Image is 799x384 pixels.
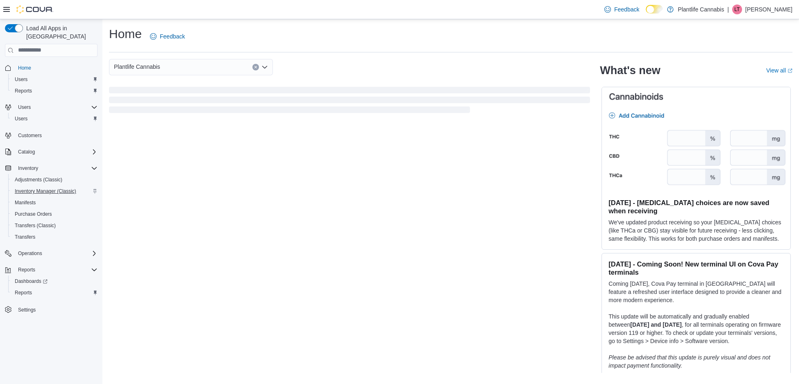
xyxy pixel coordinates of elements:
[5,59,98,337] nav: Complex example
[15,289,32,296] span: Reports
[601,1,642,18] a: Feedback
[2,62,101,74] button: Home
[18,149,35,155] span: Catalog
[745,5,792,14] p: [PERSON_NAME]
[15,265,98,275] span: Reports
[15,188,76,194] span: Inventory Manager (Classic)
[15,305,39,315] a: Settings
[8,276,101,287] a: Dashboards
[11,186,79,196] a: Inventory Manager (Classic)
[15,130,98,140] span: Customers
[15,265,39,275] button: Reports
[11,75,98,84] span: Users
[11,198,39,208] a: Manifests
[15,222,56,229] span: Transfers (Classic)
[15,163,98,173] span: Inventory
[608,218,784,243] p: We've updated product receiving so your [MEDICAL_DATA] choices (like THCa or CBG) stay visible fo...
[678,5,724,14] p: Plantlife Cannabis
[608,260,784,276] h3: [DATE] - Coming Soon! New terminal UI on Cova Pay terminals
[15,88,32,94] span: Reports
[788,68,792,73] svg: External link
[11,198,98,208] span: Manifests
[15,278,48,285] span: Dashboards
[109,88,590,115] span: Loading
[11,276,51,286] a: Dashboards
[11,288,35,298] a: Reports
[732,5,742,14] div: Logan Tisdel
[2,102,101,113] button: Users
[11,276,98,286] span: Dashboards
[15,211,52,217] span: Purchase Orders
[114,62,160,72] span: Plantlife Cannabis
[614,5,639,14] span: Feedback
[11,221,98,230] span: Transfers (Classic)
[11,175,98,185] span: Adjustments (Classic)
[11,209,98,219] span: Purchase Orders
[8,85,101,97] button: Reports
[600,64,660,77] h2: What's new
[2,303,101,315] button: Settings
[734,5,740,14] span: LT
[646,5,663,14] input: Dark Mode
[11,114,98,124] span: Users
[15,102,34,112] button: Users
[11,232,39,242] a: Transfers
[15,102,98,112] span: Users
[11,288,98,298] span: Reports
[11,186,98,196] span: Inventory Manager (Classic)
[2,163,101,174] button: Inventory
[15,63,34,73] a: Home
[15,248,45,258] button: Operations
[18,165,38,172] span: Inventory
[8,220,101,231] button: Transfers (Classic)
[18,65,31,71] span: Home
[11,221,59,230] a: Transfers (Classic)
[608,312,784,345] p: This update will be automatically and gradually enabled between , for all terminals operating on ...
[608,280,784,304] p: Coming [DATE], Cova Pay terminal in [GEOGRAPHIC_DATA] will feature a refreshed user interface des...
[16,5,53,14] img: Cova
[15,147,98,157] span: Catalog
[23,24,98,41] span: Load All Apps in [GEOGRAPHIC_DATA]
[15,115,27,122] span: Users
[15,199,36,206] span: Manifests
[15,176,62,183] span: Adjustments (Classic)
[766,67,792,74] a: View allExternal link
[11,86,98,96] span: Reports
[11,114,31,124] a: Users
[109,26,142,42] h1: Home
[8,231,101,243] button: Transfers
[15,131,45,140] a: Customers
[2,129,101,141] button: Customers
[15,76,27,83] span: Users
[8,197,101,208] button: Manifests
[18,250,42,257] span: Operations
[18,267,35,273] span: Reports
[8,208,101,220] button: Purchase Orders
[630,321,681,328] strong: [DATE] and [DATE]
[15,163,41,173] button: Inventory
[18,307,36,313] span: Settings
[608,199,784,215] h3: [DATE] - [MEDICAL_DATA] choices are now saved when receiving
[261,64,268,70] button: Open list of options
[8,185,101,197] button: Inventory Manager (Classic)
[147,28,188,45] a: Feedback
[8,113,101,124] button: Users
[727,5,729,14] p: |
[15,147,38,157] button: Catalog
[15,63,98,73] span: Home
[2,264,101,276] button: Reports
[11,209,55,219] a: Purchase Orders
[608,354,770,369] em: Please be advised that this update is purely visual and does not impact payment functionality.
[2,248,101,259] button: Operations
[252,64,259,70] button: Clear input
[15,248,98,258] span: Operations
[11,75,31,84] a: Users
[18,104,31,111] span: Users
[11,232,98,242] span: Transfers
[8,74,101,85] button: Users
[15,234,35,240] span: Transfers
[2,146,101,158] button: Catalog
[160,32,185,41] span: Feedback
[18,132,42,139] span: Customers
